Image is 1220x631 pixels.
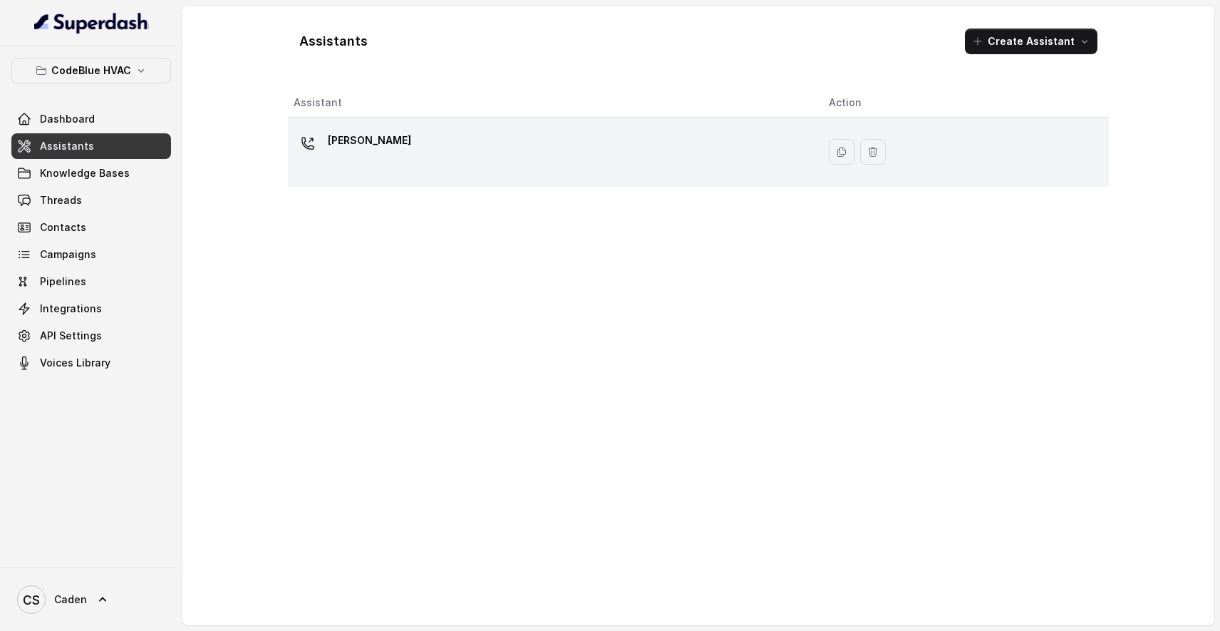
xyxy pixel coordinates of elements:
[288,88,817,118] th: Assistant
[54,592,87,607] span: Caden
[40,139,94,153] span: Assistants
[34,11,149,34] img: light.svg
[11,296,171,322] a: Integrations
[23,592,40,607] text: CS
[40,275,86,289] span: Pipelines
[51,62,131,79] p: CodeBlue HVAC
[11,580,171,620] a: Caden
[11,242,171,267] a: Campaigns
[11,133,171,159] a: Assistants
[11,106,171,132] a: Dashboard
[40,356,110,370] span: Voices Library
[11,269,171,294] a: Pipelines
[40,220,86,235] span: Contacts
[40,166,130,180] span: Knowledge Bases
[11,58,171,83] button: CodeBlue HVAC
[11,188,171,213] a: Threads
[40,329,102,343] span: API Settings
[40,302,102,316] span: Integrations
[328,129,411,152] p: [PERSON_NAME]
[40,193,82,207] span: Threads
[965,29,1097,54] button: Create Assistant
[299,30,368,53] h1: Assistants
[40,247,96,262] span: Campaigns
[40,112,95,126] span: Dashboard
[11,350,171,376] a: Voices Library
[11,215,171,240] a: Contacts
[11,160,171,186] a: Knowledge Bases
[817,88,1109,118] th: Action
[11,323,171,349] a: API Settings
